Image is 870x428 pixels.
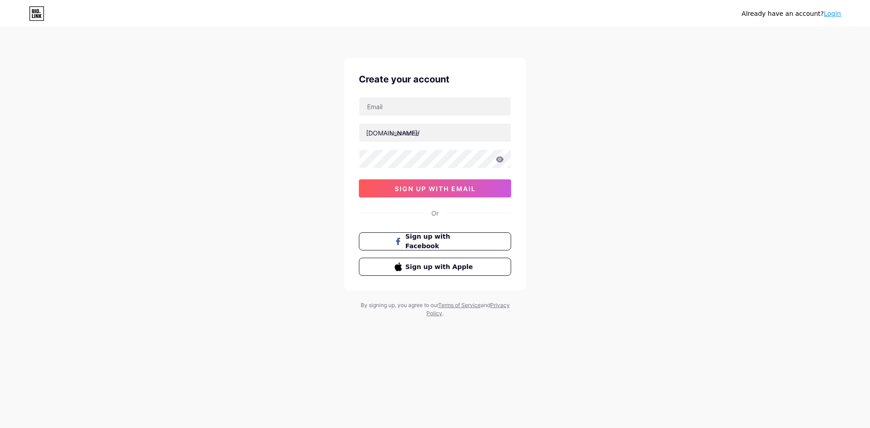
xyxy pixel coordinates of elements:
input: Email [359,97,511,115]
span: Sign up with Facebook [406,232,476,251]
div: Create your account [359,72,511,86]
button: Sign up with Facebook [359,232,511,250]
button: sign up with email [359,179,511,197]
div: By signing up, you agree to our and . [358,301,512,317]
span: sign up with email [395,185,476,192]
span: Sign up with Apple [406,262,476,272]
a: Terms of Service [438,302,481,308]
a: Login [824,10,841,17]
div: Or [431,208,439,218]
div: [DOMAIN_NAME]/ [366,128,420,138]
div: Already have an account? [742,9,841,19]
button: Sign up with Apple [359,258,511,276]
input: username [359,124,511,142]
